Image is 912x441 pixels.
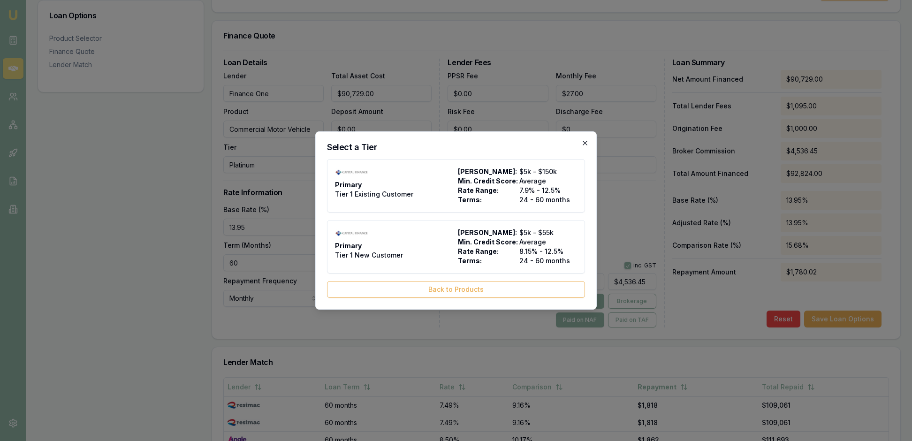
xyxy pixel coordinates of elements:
span: Primary [335,180,362,190]
span: Primary [335,241,362,251]
span: Average [519,176,577,186]
span: [PERSON_NAME]: [458,167,516,176]
span: Terms: [458,195,516,205]
span: 8.15% - 12.5% [519,247,577,256]
span: Tier 1 New Customer [335,251,403,260]
img: capital_finance [335,167,368,176]
button: capital_financePrimaryTier 1 New Customer[PERSON_NAME]:$5k - $55kMin. Credit Score:AverageRate Ra... [327,220,585,274]
span: $5k - $150k [519,167,577,176]
span: Rate Range: [458,247,516,256]
span: Tier 1 Existing Customer [335,190,413,199]
span: 24 - 60 months [519,195,577,205]
span: Terms: [458,256,516,266]
button: Back to Products [327,281,585,298]
img: capital_finance [335,228,368,237]
button: capital_financePrimaryTier 1 Existing Customer[PERSON_NAME]:$5k - $150kMin. Credit Score:AverageR... [327,159,585,213]
span: [PERSON_NAME]: [458,228,516,237]
span: Min. Credit Score: [458,237,516,247]
h2: Select a Tier [327,143,585,152]
span: Average [519,237,577,247]
span: Min. Credit Score: [458,176,516,186]
span: 7.9% - 12.5% [519,186,577,195]
span: 24 - 60 months [519,256,577,266]
span: $5k - $55k [519,228,577,237]
span: Rate Range: [458,186,516,195]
